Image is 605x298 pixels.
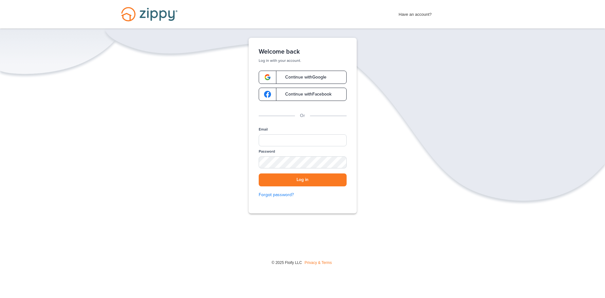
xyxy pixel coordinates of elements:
[259,58,347,63] p: Log in with your account.
[259,134,347,146] input: Email
[305,260,332,265] a: Privacy & Terms
[259,156,347,168] input: Password
[259,173,347,186] button: Log in
[259,127,268,132] label: Email
[259,191,347,198] a: Forgot password?
[259,149,275,154] label: Password
[279,92,331,96] span: Continue with Facebook
[259,48,347,56] h1: Welcome back
[399,8,432,18] span: Have an account?
[272,260,302,265] span: © 2025 Floify LLC
[259,71,347,84] a: google-logoContinue withGoogle
[264,74,271,81] img: google-logo
[264,91,271,98] img: google-logo
[279,75,326,79] span: Continue with Google
[259,88,347,101] a: google-logoContinue withFacebook
[300,112,305,119] p: Or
